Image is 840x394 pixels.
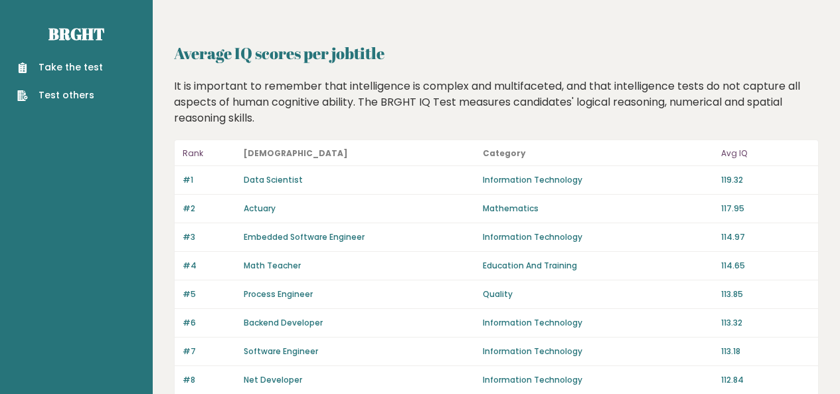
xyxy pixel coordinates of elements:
p: #3 [183,231,236,243]
a: Data Scientist [244,174,303,185]
p: Information Technology [483,374,714,386]
p: #1 [183,174,236,186]
p: 113.32 [721,317,810,329]
p: 119.32 [721,174,810,186]
p: Information Technology [483,345,714,357]
a: Net Developer [244,374,302,385]
a: Math Teacher [244,260,301,271]
p: #5 [183,288,236,300]
b: Category [483,148,526,159]
b: [DEMOGRAPHIC_DATA] [244,148,348,159]
p: #7 [183,345,236,357]
p: Education And Training [483,260,714,272]
p: #4 [183,260,236,272]
a: Backend Developer [244,317,323,328]
p: Avg IQ [721,146,810,161]
a: Take the test [17,60,103,74]
p: 114.65 [721,260,810,272]
p: #8 [183,374,236,386]
p: Information Technology [483,174,714,186]
p: Quality [483,288,714,300]
p: 113.18 [721,345,810,357]
p: 113.85 [721,288,810,300]
p: Rank [183,146,236,161]
h2: Average IQ scores per jobtitle [174,41,819,65]
p: Information Technology [483,231,714,243]
p: #6 [183,317,236,329]
a: Brght [48,23,104,45]
a: Test others [17,88,103,102]
a: Process Engineer [244,288,313,300]
div: It is important to remember that intelligence is complex and multifaceted, and that intelligence ... [169,78,824,126]
a: Embedded Software Engineer [244,231,365,243]
a: Actuary [244,203,276,214]
p: 114.97 [721,231,810,243]
a: Software Engineer [244,345,318,357]
p: Information Technology [483,317,714,329]
p: Mathematics [483,203,714,215]
p: 117.95 [721,203,810,215]
p: #2 [183,203,236,215]
p: 112.84 [721,374,810,386]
